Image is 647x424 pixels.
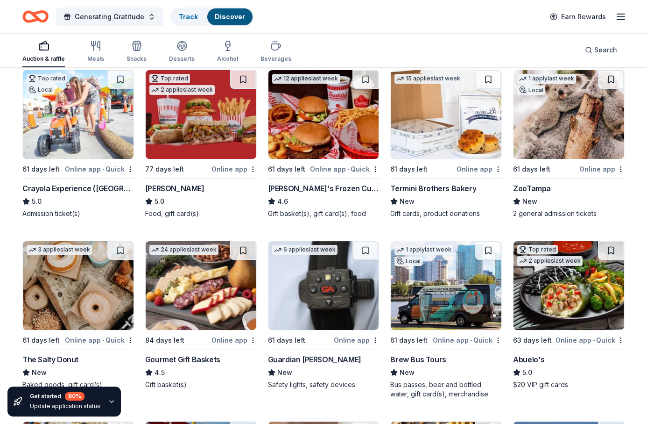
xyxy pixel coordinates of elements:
div: Auction & raffle [22,55,65,63]
button: Generating Gratitude [56,7,163,26]
button: Search [577,41,625,59]
div: Local [394,257,422,266]
div: $20 VIP gift cards [513,380,625,389]
span: New [277,367,292,378]
div: Gift cards, product donations [390,209,502,218]
img: Image for Crayola Experience (Orlando) [23,70,134,159]
span: 5.0 [155,196,164,207]
a: Image for Termini Brothers Bakery15 applieslast week61 days leftOnline appTermini Brothers Bakery... [390,70,502,218]
div: Snacks [127,55,147,63]
img: Image for Abuelo's [513,241,624,330]
div: Guardian [PERSON_NAME] [268,354,361,365]
div: Online app Quick [65,334,134,346]
a: Image for ZooTampa1 applylast weekLocal61 days leftOnline appZooTampaNew2 general admission tickets [513,70,625,218]
span: 4.6 [277,196,288,207]
div: 3 applies last week [27,245,92,255]
button: Auction & raffle [22,36,65,67]
button: Beverages [260,36,291,67]
img: Image for Termini Brothers Bakery [391,70,501,159]
img: Image for Gourmet Gift Baskets [146,241,256,330]
div: Online app Quick [65,163,134,175]
div: 61 days left [390,164,428,175]
span: • [593,337,595,344]
div: 61 days left [268,164,305,175]
div: 12 applies last week [272,74,340,84]
span: New [400,367,415,378]
div: Top rated [149,74,190,83]
div: 61 days left [513,164,550,175]
span: 5.0 [32,196,42,207]
a: Image for Abuelo's Top rated2 applieslast week63 days leftOnline app•QuickAbuelo's5.0$20 VIP gift... [513,241,625,389]
a: Image for Crayola Experience (Orlando)Top ratedLocal61 days leftOnline app•QuickCrayola Experienc... [22,70,134,218]
div: ZooTampa [513,183,551,194]
span: 4.5 [155,367,165,378]
div: Online app Quick [310,163,379,175]
div: Gourmet Gift Baskets [145,354,220,365]
div: Gift basket(s), gift card(s), food [268,209,380,218]
a: Image for Gourmet Gift Baskets24 applieslast week84 days leftOnline appGourmet Gift Baskets4.5Gif... [145,241,257,389]
a: Image for Portillo'sTop rated2 applieslast week77 days leftOnline app[PERSON_NAME]5.0Food, gift c... [145,70,257,218]
div: 2 applies last week [517,256,583,266]
a: Track [179,13,198,21]
span: • [102,337,104,344]
div: 1 apply last week [517,74,576,84]
img: Image for The Salty Donut [23,241,134,330]
div: Local [517,86,545,95]
span: Generating Gratitude [75,11,144,22]
div: 61 days left [22,335,60,346]
span: 5.0 [522,367,532,378]
span: • [470,337,472,344]
div: 61 days left [268,335,305,346]
div: Gift basket(s) [145,380,257,389]
div: Online app [334,334,379,346]
div: Update application status [30,402,100,410]
a: Image for Brew Bus Tours1 applylast weekLocal61 days leftOnline app•QuickBrew Bus ToursNewBus pas... [390,241,502,399]
div: 6 applies last week [272,245,338,255]
img: Image for Portillo's [146,70,256,159]
div: Meals [87,55,104,63]
div: Bus passes, beer and bottled water, gift card(s), merchandise [390,380,502,399]
div: The Salty Donut [22,354,78,365]
div: Online app [211,163,257,175]
div: Local [27,85,55,94]
div: Online app Quick [556,334,625,346]
div: Crayola Experience ([GEOGRAPHIC_DATA]) [22,183,134,194]
div: Beverages [260,55,291,63]
span: New [32,367,47,378]
div: 80 % [65,392,84,401]
div: 77 days left [145,164,184,175]
img: Image for Guardian Angel Device [268,241,379,330]
button: Alcohol [217,36,238,67]
div: Get started [30,392,100,401]
div: Brew Bus Tours [390,354,446,365]
img: Image for Freddy's Frozen Custard & Steakburgers [268,70,379,159]
span: New [522,196,537,207]
div: 61 days left [390,335,428,346]
div: Abuelo's [513,354,545,365]
div: 24 applies last week [149,245,218,255]
a: Image for The Salty Donut3 applieslast week61 days leftOnline app•QuickThe Salty DonutNewBaked go... [22,241,134,399]
div: Desserts [169,55,195,63]
div: 84 days left [145,335,184,346]
div: 2 applies last week [149,85,215,95]
div: 61 days left [22,164,60,175]
img: Image for ZooTampa [513,70,624,159]
div: Online app [457,163,502,175]
div: 1 apply last week [394,245,453,255]
div: Online app [579,163,625,175]
div: 15 applies last week [394,74,462,84]
div: 63 days left [513,335,552,346]
button: Meals [87,36,104,67]
img: Image for Brew Bus Tours [391,241,501,330]
a: Earn Rewards [544,8,612,25]
div: Top rated [27,74,67,83]
div: [PERSON_NAME] [145,183,204,194]
div: Online app Quick [433,334,502,346]
div: Food, gift card(s) [145,209,257,218]
button: TrackDiscover [170,7,253,26]
span: Search [594,44,617,56]
span: New [400,196,415,207]
div: Alcohol [217,55,238,63]
div: Top rated [517,245,558,254]
a: Discover [215,13,245,21]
